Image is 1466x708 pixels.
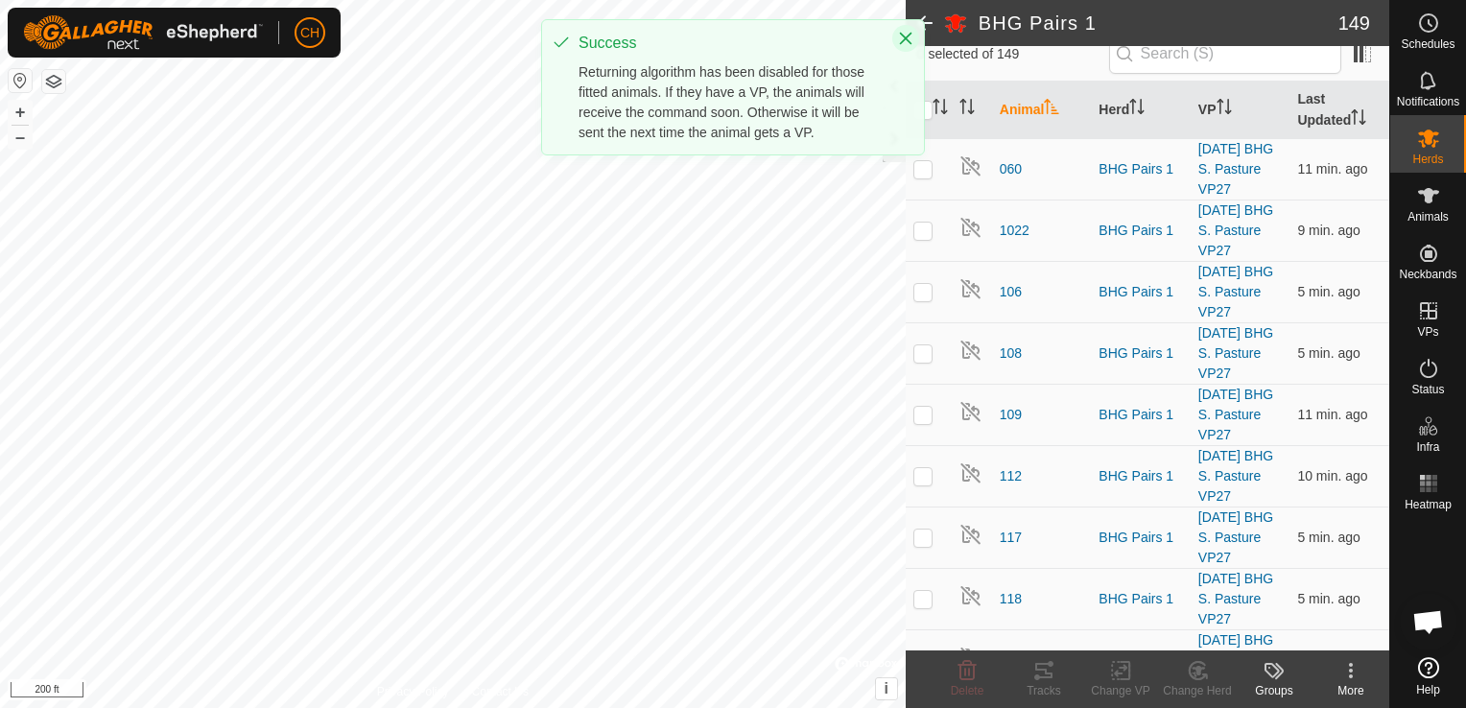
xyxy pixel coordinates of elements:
p-sorticon: Activate to sort [933,102,948,117]
span: 1022 [1000,221,1029,241]
a: [DATE] BHG S. Pasture VP27 [1198,141,1273,197]
span: Sep 18, 2025, 2:04 PM [1297,284,1360,299]
div: Change VP [1082,682,1159,699]
a: [DATE] BHG S. Pasture VP27 [1198,202,1273,258]
div: Tracks [1005,682,1082,699]
span: i [885,680,888,696]
span: 112 [1000,466,1022,486]
div: BHG Pairs 1 [1099,343,1183,364]
img: Gallagher Logo [23,15,263,50]
span: Infra [1416,441,1439,453]
span: 108 [1000,343,1022,364]
img: returning off [959,461,982,484]
span: Status [1411,384,1444,395]
span: CH [300,23,319,43]
span: 109 [1000,405,1022,425]
span: 117 [1000,528,1022,548]
button: i [876,678,897,699]
img: returning off [959,339,982,362]
span: Sep 18, 2025, 1:58 PM [1297,407,1367,422]
div: BHG Pairs 1 [1099,528,1183,548]
th: Animal [992,82,1092,139]
th: VP [1191,82,1290,139]
div: Groups [1236,682,1312,699]
a: [DATE] BHG S. Pasture VP27 [1198,325,1273,381]
h2: BHG Pairs 1 [979,12,1338,35]
span: 060 [1000,159,1022,179]
p-sorticon: Activate to sort [1217,102,1232,117]
button: + [9,101,32,124]
div: More [1312,682,1389,699]
span: Sep 18, 2025, 1:59 PM [1297,468,1367,484]
span: Delete [951,684,984,697]
button: – [9,126,32,149]
span: Animals [1407,211,1449,223]
div: Open chat [1400,593,1457,650]
img: returning off [959,400,982,423]
span: Schedules [1401,38,1454,50]
span: Sep 18, 2025, 2:05 PM [1297,530,1360,545]
span: Sep 18, 2025, 2:04 PM [1297,345,1360,361]
img: returning off [959,523,982,546]
a: Help [1390,649,1466,703]
span: Notifications [1397,96,1459,107]
button: Close [892,25,919,52]
a: Contact Us [472,683,529,700]
span: Sep 18, 2025, 2:05 PM [1297,591,1360,606]
p-sorticon: Activate to sort [959,102,975,117]
button: Map Layers [42,70,65,93]
p-sorticon: Activate to sort [1044,102,1059,117]
span: Help [1416,684,1440,696]
div: Change Herd [1159,682,1236,699]
a: Privacy Policy [377,683,449,700]
div: BHG Pairs 1 [1099,159,1183,179]
span: Neckbands [1399,269,1456,280]
div: BHG Pairs 1 [1099,282,1183,302]
img: returning off [959,154,982,177]
a: [DATE] BHG S. Pasture VP27 [1198,387,1273,442]
img: returning off [959,646,982,669]
th: Herd [1091,82,1191,139]
div: BHG Pairs 1 [1099,221,1183,241]
p-sorticon: Activate to sort [1351,112,1366,128]
span: Sep 18, 2025, 2:00 PM [1297,223,1360,238]
span: 0 selected of 149 [917,44,1109,64]
img: returning off [959,216,982,239]
a: [DATE] BHG S. Pasture VP27 [1198,509,1273,565]
a: [DATE] BHG S. Pasture VP27 [1198,632,1273,688]
button: Reset Map [9,69,32,92]
span: VPs [1417,326,1438,338]
a: [DATE] BHG S. Pasture VP27 [1198,448,1273,504]
input: Search (S) [1109,34,1341,74]
div: BHG Pairs 1 [1099,405,1183,425]
span: 118 [1000,589,1022,609]
img: returning off [959,277,982,300]
th: Last Updated [1289,82,1389,139]
span: 149 [1338,9,1370,37]
div: BHG Pairs 1 [1099,589,1183,609]
span: Sep 18, 2025, 1:58 PM [1297,161,1367,177]
span: Herds [1412,153,1443,165]
p-sorticon: Activate to sort [1129,102,1145,117]
div: Success [579,32,878,55]
div: Returning algorithm has been disabled for those fitted animals. If they have a VP, the animals wi... [579,62,878,143]
span: Heatmap [1405,499,1452,510]
a: [DATE] BHG S. Pasture VP27 [1198,571,1273,626]
div: BHG Pairs 1 [1099,466,1183,486]
img: returning off [959,584,982,607]
a: [DATE] BHG S. Pasture VP27 [1198,264,1273,319]
span: 106 [1000,282,1022,302]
